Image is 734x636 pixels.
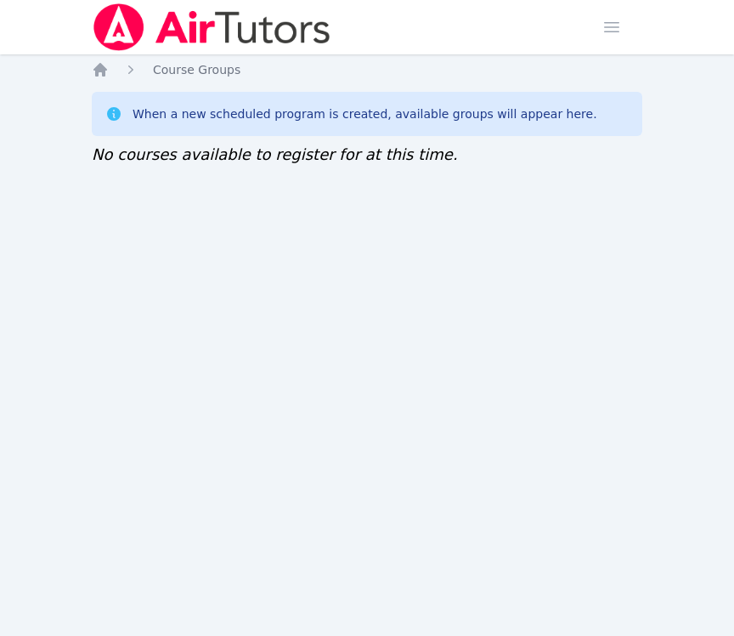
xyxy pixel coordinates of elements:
[92,61,642,78] nav: Breadcrumb
[92,145,458,163] span: No courses available to register for at this time.
[133,105,597,122] div: When a new scheduled program is created, available groups will appear here.
[92,3,332,51] img: Air Tutors
[153,61,240,78] a: Course Groups
[153,63,240,77] span: Course Groups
